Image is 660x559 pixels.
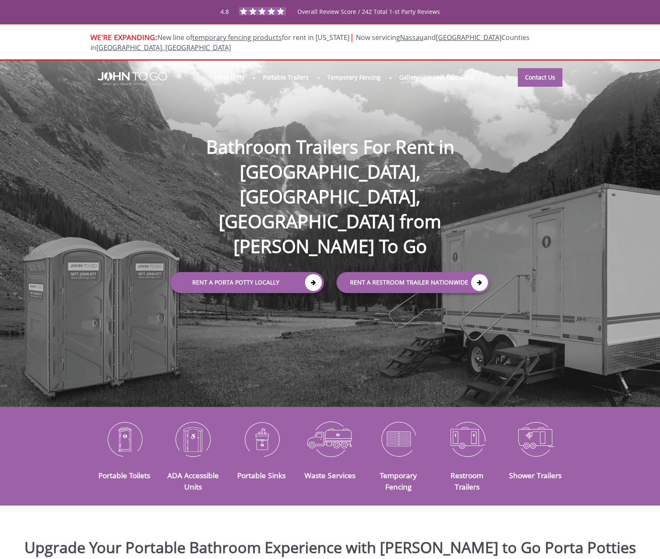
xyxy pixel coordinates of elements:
a: rent a RESTROOM TRAILER Nationwide [337,272,490,293]
span: New line of for rent in [US_STATE] [90,33,530,53]
a: Temporary Fencing [380,470,417,491]
img: Shower-Trailers-icon_N.png [508,417,564,461]
a: Porta Potty [207,68,252,86]
a: Waste Services [305,470,355,480]
a: [GEOGRAPHIC_DATA] [436,33,501,42]
a: temporary fencing products [192,33,282,42]
a: Contact Us [518,68,562,87]
img: Restroom-Trailers-icon_N.png [439,417,495,461]
a: Unit Calculator [426,68,482,86]
a: Portable Trailers [256,68,316,86]
a: Temporary Fencing [320,68,388,86]
a: Restroom Trailers [451,470,483,491]
a: [GEOGRAPHIC_DATA], [GEOGRAPHIC_DATA] [96,43,231,52]
img: Portable-Toilets-icon_N.png [97,417,153,461]
img: JOHN to go [98,72,167,85]
span: | [350,31,354,43]
span: 4.8 [220,8,229,16]
img: Portable-Sinks-icon_N.png [233,417,289,461]
h1: Bathroom Trailers For Rent in [GEOGRAPHIC_DATA], [GEOGRAPHIC_DATA], [GEOGRAPHIC_DATA] from [PERSO... [162,107,498,258]
span: Overall Review Score / 242 Total 1-st Party Reviews [297,8,440,32]
h2: Upgrade Your Portable Bathroom Experience with [PERSON_NAME] to Go Porta Potties [6,539,654,556]
img: Waste-Services-icon_N.png [302,417,358,461]
img: Temporary-Fencing-cion_N.png [371,417,427,461]
a: Shower Trailers [509,470,562,480]
span: WE'RE EXPANDING: [90,32,157,42]
a: Gallery [392,68,426,86]
img: ADA-Accessible-Units-icon_N.png [165,417,221,461]
a: ADA Accessible Units [167,470,219,491]
a: Nassau [400,33,424,42]
a: Portable Toilets [98,470,150,480]
a: Rent a Porta Potty Locally [170,272,324,293]
a: Portable Sinks [237,470,286,480]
